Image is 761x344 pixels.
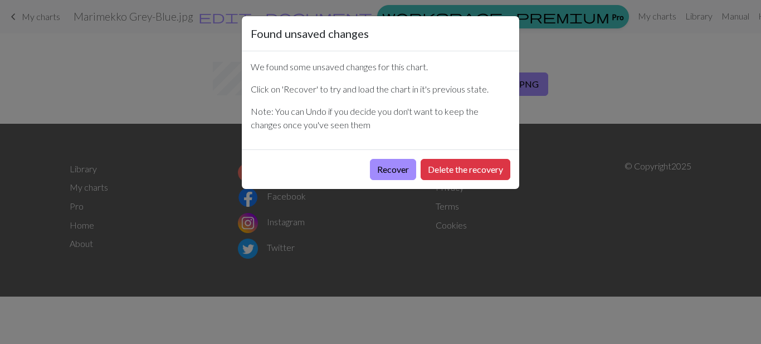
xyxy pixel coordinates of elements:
[251,25,369,42] h5: Found unsaved changes
[251,105,510,132] p: Note: You can Undo if you decide you don't want to keep the changes once you've seen them
[251,60,510,74] p: We found some unsaved changes for this chart.
[251,83,510,96] p: Click on 'Recover' to try and load the chart in it's previous state.
[421,159,510,180] button: Delete the recovery
[370,159,416,180] button: Recover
